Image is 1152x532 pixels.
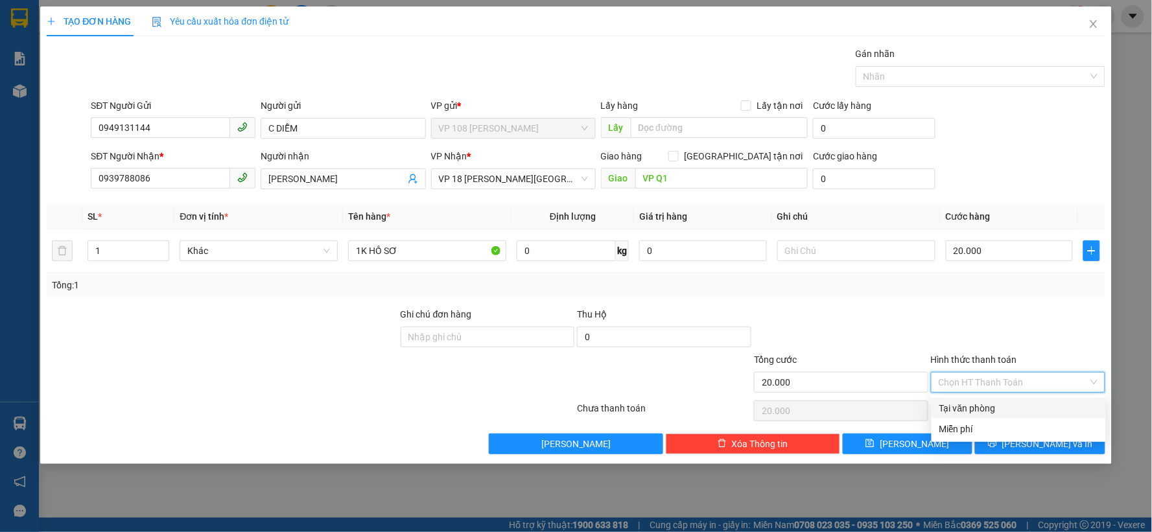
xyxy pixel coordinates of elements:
span: save [865,439,875,449]
input: 0 [639,240,767,261]
span: Đơn vị tính [180,211,228,222]
div: Tại văn phòng [939,401,1098,415]
input: Cước giao hàng [813,168,935,189]
span: Tổng cước [754,354,797,365]
div: Tổng: 1 [52,278,445,292]
span: Thu Hộ [577,309,607,319]
img: icon [152,17,162,27]
span: Tên hàng [348,211,390,222]
input: Ghi Chú [777,240,935,261]
input: VD: Bàn, Ghế [348,240,506,261]
div: Người nhận [261,149,425,163]
span: TẠO ĐƠN HÀNG [47,16,131,27]
span: [PERSON_NAME] [880,437,949,451]
button: Close [1076,6,1112,43]
span: Xóa Thông tin [732,437,788,451]
span: [PERSON_NAME] và In [1002,437,1093,451]
span: plus [1084,246,1099,256]
span: Khác [187,241,330,260]
span: Lấy [601,117,631,138]
span: phone [237,122,248,132]
button: save[PERSON_NAME] [843,434,973,454]
span: SL [88,211,98,222]
span: Định lượng [550,211,596,222]
span: Lấy hàng [601,100,639,111]
input: Ghi chú đơn hàng [401,327,575,347]
span: delete [718,439,727,449]
button: delete [52,240,73,261]
button: [PERSON_NAME] [489,434,663,454]
div: Miễn phí [939,422,1098,436]
span: phone [237,172,248,183]
div: Chưa thanh toán [576,401,753,424]
div: VP gửi [431,98,596,113]
button: printer[PERSON_NAME] và In [975,434,1105,454]
span: Cước hàng [946,211,991,222]
label: Ghi chú đơn hàng [401,309,472,319]
th: Ghi chú [772,204,941,229]
input: Dọc đường [635,168,808,189]
div: SĐT Người Nhận [91,149,255,163]
span: Giao hàng [601,151,642,161]
label: Gán nhãn [856,49,895,59]
span: VP Nhận [431,151,467,161]
span: Giao [601,168,635,189]
span: user-add [408,174,418,184]
span: plus [47,17,56,26]
input: Dọc đường [631,117,808,138]
span: kg [616,240,629,261]
label: Cước giao hàng [813,151,877,161]
span: [PERSON_NAME] [541,437,611,451]
label: Hình thức thanh toán [931,354,1017,365]
span: Giá trị hàng [639,211,687,222]
button: deleteXóa Thông tin [666,434,840,454]
span: [GEOGRAPHIC_DATA] tận nơi [679,149,808,163]
span: Yêu cầu xuất hóa đơn điện tử [152,16,288,27]
input: Cước lấy hàng [813,118,935,139]
button: plus [1083,240,1099,261]
span: VP 108 Lê Hồng Phong - Vũng Tàu [439,119,588,138]
div: Người gửi [261,98,425,113]
span: Lấy tận nơi [751,98,808,113]
span: close [1088,19,1099,29]
span: printer [988,439,997,449]
div: SĐT Người Gửi [91,98,255,113]
label: Cước lấy hàng [813,100,871,111]
span: VP 18 Nguyễn Thái Bình - Quận 1 [439,169,588,189]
